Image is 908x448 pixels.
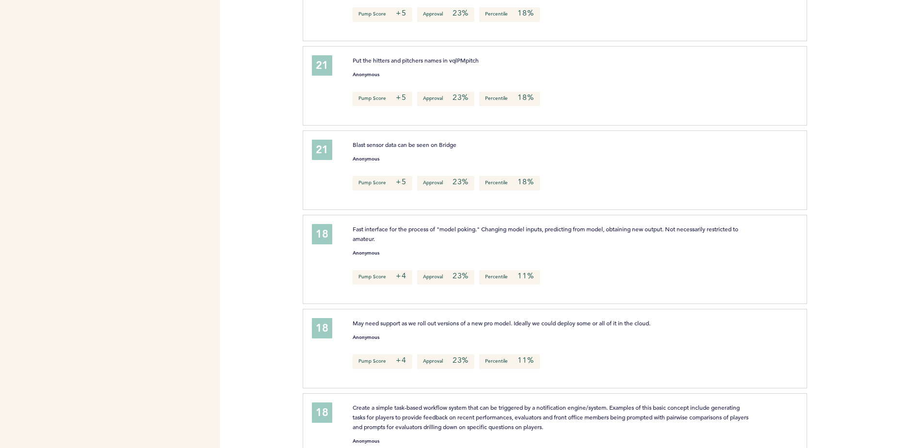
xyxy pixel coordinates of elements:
[353,56,479,64] span: Put the hitters and pitchers names in vqlPMpitch
[353,319,650,327] span: May need support as we roll out versions of a new pro model. Ideally we could deploy some or all ...
[479,92,539,106] p: Percentile
[479,176,539,191] p: Percentile
[518,93,534,102] em: 18%
[453,271,469,281] em: 23%
[417,7,474,22] p: Approval
[312,140,332,160] div: 21
[353,354,412,369] p: Pump Score
[353,157,379,161] small: Anonymous
[417,92,474,106] p: Approval
[312,224,332,244] div: 18
[353,335,379,340] small: Anonymous
[353,251,379,256] small: Anonymous
[453,8,469,18] em: 23%
[453,93,469,102] em: 23%
[396,355,406,365] em: +4
[518,8,534,18] em: 18%
[312,402,332,423] div: 18
[353,7,412,22] p: Pump Score
[479,7,539,22] p: Percentile
[353,270,412,285] p: Pump Score
[417,176,474,191] p: Approval
[312,318,332,338] div: 18
[353,72,379,77] small: Anonymous
[518,355,534,365] em: 11%
[353,403,750,431] span: Create a simple task-based workflow system that can be triggered by a notification engine/system....
[417,354,474,369] p: Approval
[312,55,332,76] div: 21
[518,271,534,281] em: 11%
[453,177,469,187] em: 23%
[353,141,456,148] span: Blast sensor data can be seen on Bridge
[353,176,412,191] p: Pump Score
[479,354,539,369] p: Percentile
[396,93,406,102] em: +5
[396,8,406,18] em: +5
[396,177,406,187] em: +5
[479,270,539,285] p: Percentile
[353,92,412,106] p: Pump Score
[353,439,379,444] small: Anonymous
[417,270,474,285] p: Approval
[518,177,534,187] em: 18%
[353,225,740,242] span: Fast interface for the process of "model poking." Changing model inputs, predicting from model, o...
[396,271,406,281] em: +4
[453,355,469,365] em: 23%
